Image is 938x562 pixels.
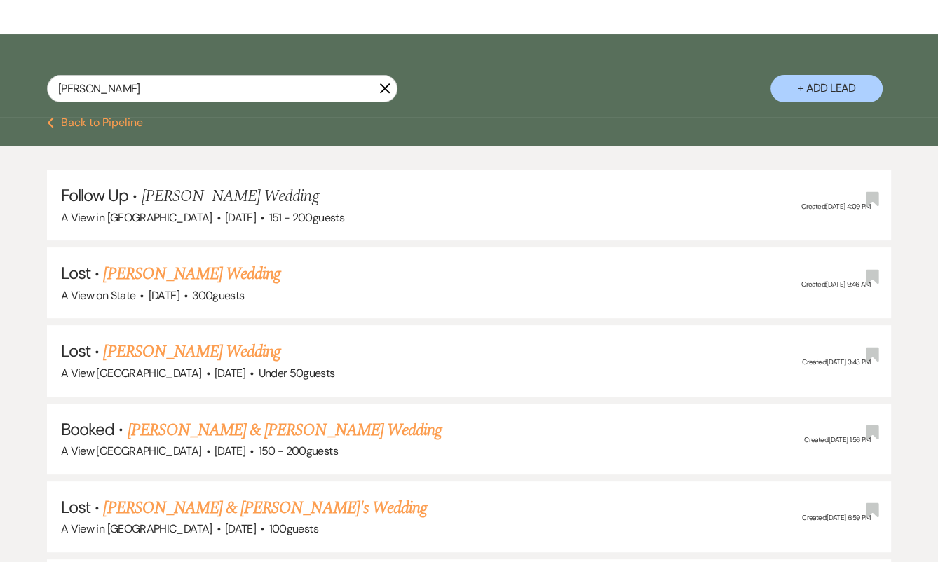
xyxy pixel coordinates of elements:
span: Created: [DATE] 3:43 PM [802,357,870,366]
span: Lost [61,262,90,284]
span: [DATE] [225,521,256,536]
a: [PERSON_NAME] Wedding [103,261,280,287]
span: Created: [DATE] 4:09 PM [801,202,870,211]
span: 300 guests [192,288,244,303]
span: [DATE] [149,288,179,303]
span: Follow Up [61,184,128,206]
span: A View [GEOGRAPHIC_DATA] [61,366,202,381]
button: Back to Pipeline [47,117,143,128]
span: A View [GEOGRAPHIC_DATA] [61,444,202,458]
span: A View in [GEOGRAPHIC_DATA] [61,521,212,536]
span: 150 - 200 guests [258,444,337,458]
span: 151 - 200 guests [269,210,344,225]
span: A View in [GEOGRAPHIC_DATA] [61,210,212,225]
a: [PERSON_NAME] Wedding [103,339,280,364]
span: Created: [DATE] 6:59 PM [802,513,870,522]
span: [PERSON_NAME] Wedding [142,184,319,209]
span: Created: [DATE] 9:46 AM [801,280,870,289]
button: + Add Lead [770,75,883,102]
span: Booked [61,418,114,440]
span: Lost [61,340,90,362]
a: [PERSON_NAME] & [PERSON_NAME] Wedding [128,418,442,443]
a: [PERSON_NAME] & [PERSON_NAME]'s Wedding [103,495,427,521]
span: [DATE] [225,210,256,225]
span: Under 50 guests [258,366,334,381]
span: [DATE] [215,366,245,381]
span: A View on State [61,288,135,303]
span: 100 guests [269,521,318,536]
span: Lost [61,496,90,518]
input: Search by name, event date, email address or phone number [47,75,397,102]
span: Created: [DATE] 1:56 PM [804,435,870,444]
span: [DATE] [215,444,245,458]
